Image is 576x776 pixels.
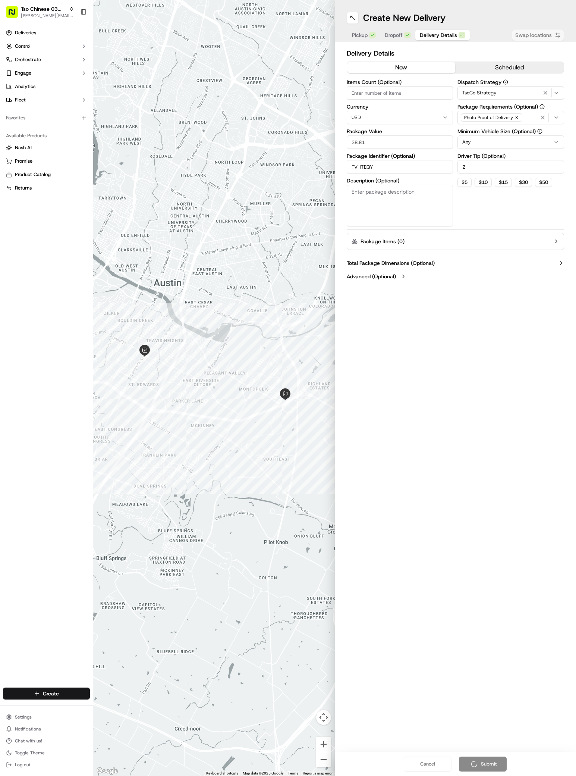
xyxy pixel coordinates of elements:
[347,135,453,149] input: Enter package value
[15,56,41,63] span: Orchestrate
[23,116,60,122] span: [PERSON_NAME]
[503,79,508,85] button: Dispatch Strategy
[6,144,87,151] a: Nash AI
[7,71,21,85] img: 1736555255976-a54dd68f-1ca7-489b-9aae-adbdc363a1c4
[457,178,472,187] button: $5
[316,752,331,767] button: Zoom out
[347,259,564,267] button: Total Package Dimensions (Optional)
[4,164,60,177] a: 📗Knowledge Base
[3,169,90,181] button: Product Catalog
[43,690,59,697] span: Create
[455,62,564,73] button: scheduled
[127,73,136,82] button: Start new chat
[3,724,90,734] button: Notifications
[464,115,513,121] span: Photo Proof of Delivery
[7,30,136,42] p: Welcome 👋
[34,79,103,85] div: We're available if you need us!
[21,5,66,13] button: Tso Chinese 03 TsoCo
[15,762,30,768] span: Log out
[3,3,77,21] button: Tso Chinese 03 TsoCo[PERSON_NAME][EMAIL_ADDRESS][DOMAIN_NAME]
[53,185,90,191] a: Powered byPylon
[457,160,564,173] input: Enter driver tip amount
[70,167,120,174] span: API Documentation
[361,238,405,245] label: Package Items ( 0 )
[104,136,119,142] span: [DATE]
[3,736,90,746] button: Chat with us!
[3,688,90,700] button: Create
[316,710,331,725] button: Map camera controls
[6,185,87,191] a: Returns
[15,726,41,732] span: Notifications
[347,259,435,267] label: Total Package Dimensions (Optional)
[6,158,87,165] a: Promise
[347,86,453,100] input: Enter number of items
[15,116,21,122] img: 1736555255976-a54dd68f-1ca7-489b-9aae-adbdc363a1c4
[3,67,90,79] button: Engage
[15,83,35,90] span: Analytics
[3,760,90,770] button: Log out
[457,104,564,109] label: Package Requirements (Optional)
[15,171,51,178] span: Product Catalog
[15,750,45,756] span: Toggle Theme
[347,233,564,250] button: Package Items (0)
[316,737,331,752] button: Zoom in
[457,153,564,159] label: Driver Tip (Optional)
[19,48,134,56] input: Got a question? Start typing here...
[62,116,64,122] span: •
[95,766,120,776] a: Open this area in Google Maps (opens a new window)
[63,168,69,173] div: 💻
[15,714,32,720] span: Settings
[347,178,453,183] label: Description (Optional)
[21,13,74,19] button: [PERSON_NAME][EMAIL_ADDRESS][DOMAIN_NAME]
[15,185,32,191] span: Returns
[15,29,36,36] span: Deliveries
[34,71,122,79] div: Start new chat
[347,62,456,73] button: now
[288,771,298,775] a: Terms (opens in new tab)
[3,712,90,722] button: Settings
[3,81,90,93] a: Analytics
[7,7,22,22] img: Nash
[206,771,238,776] button: Keyboard shortcuts
[3,40,90,52] button: Control
[15,97,26,103] span: Fleet
[3,94,90,106] button: Fleet
[457,129,564,134] label: Minimum Vehicle Size (Optional)
[6,171,87,178] a: Product Catalog
[15,158,32,165] span: Promise
[363,12,446,24] h1: Create New Delivery
[3,182,90,194] button: Returns
[347,48,564,59] h2: Delivery Details
[95,766,120,776] img: Google
[3,155,90,167] button: Promise
[347,160,453,173] input: Enter package identifier
[462,90,497,96] span: TsoCo Strategy
[420,31,457,39] span: Delivery Details
[537,129,542,134] button: Minimum Vehicle Size (Optional)
[385,31,403,39] span: Dropoff
[15,43,31,50] span: Control
[16,71,29,85] img: 8571987876998_91fb9ceb93ad5c398215_72.jpg
[495,178,512,187] button: $15
[15,70,31,76] span: Engage
[457,79,564,85] label: Dispatch Strategy
[23,136,98,142] span: [PERSON_NAME] (Store Manager)
[475,178,492,187] button: $10
[60,164,123,177] a: 💻API Documentation
[347,273,396,280] label: Advanced (Optional)
[116,96,136,104] button: See all
[457,86,564,100] button: TsoCo Strategy
[243,771,283,775] span: Map data ©2025 Google
[347,273,564,280] button: Advanced (Optional)
[3,130,90,142] div: Available Products
[3,27,90,39] a: Deliveries
[7,168,13,173] div: 📗
[3,112,90,124] div: Favorites
[7,129,19,141] img: Antonia (Store Manager)
[352,31,368,39] span: Pickup
[7,97,50,103] div: Past conversations
[539,104,545,109] button: Package Requirements (Optional)
[7,109,19,121] img: Charles Folsom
